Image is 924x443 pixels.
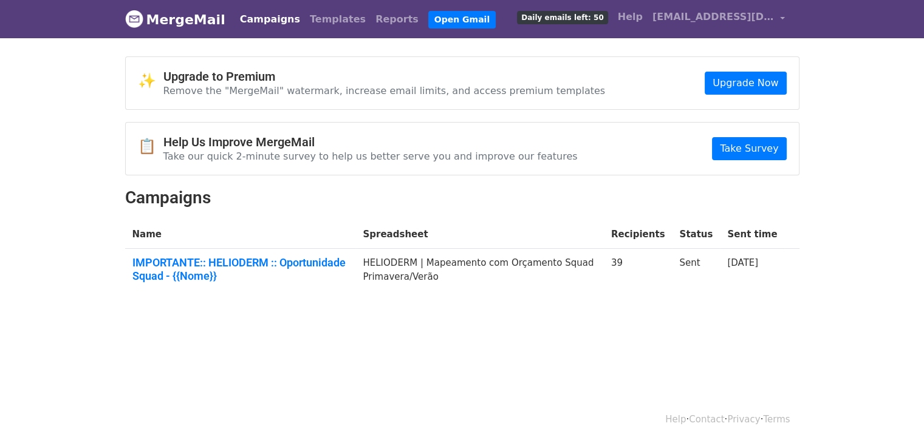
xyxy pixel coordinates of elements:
a: Campaigns [235,7,305,32]
th: Recipients [604,220,672,249]
a: [EMAIL_ADDRESS][DOMAIN_NAME] [648,5,790,33]
a: Upgrade Now [705,72,786,95]
span: Daily emails left: 50 [517,11,607,24]
a: Help [613,5,648,29]
h4: Help Us Improve MergeMail [163,135,578,149]
a: Reports [371,7,423,32]
iframe: Chat Widget [863,385,924,443]
span: ✨ [138,72,163,90]
a: Daily emails left: 50 [512,5,612,29]
td: Sent [672,249,720,295]
a: [DATE] [727,257,758,268]
a: Privacy [727,414,760,425]
a: Open Gmail [428,11,496,29]
h4: Upgrade to Premium [163,69,606,84]
a: Take Survey [712,137,786,160]
a: MergeMail [125,7,225,32]
span: [EMAIL_ADDRESS][DOMAIN_NAME] [652,10,774,24]
h2: Campaigns [125,188,799,208]
a: Templates [305,7,371,32]
p: Remove the "MergeMail" watermark, increase email limits, and access premium templates [163,84,606,97]
a: Terms [763,414,790,425]
th: Status [672,220,720,249]
p: Take our quick 2-minute survey to help us better serve you and improve our features [163,150,578,163]
img: MergeMail logo [125,10,143,28]
a: Help [665,414,686,425]
span: 📋 [138,138,163,155]
a: Contact [689,414,724,425]
td: HELIODERM | Mapeamento com Orçamento Squad Primavera/Verão [355,249,603,295]
div: Widget de chat [863,385,924,443]
th: Sent time [720,220,784,249]
td: 39 [604,249,672,295]
th: Spreadsheet [355,220,603,249]
a: IMPORTANTE:: HELIODERM :: Oportunidade Squad - {{Nome}} [132,256,349,282]
th: Name [125,220,356,249]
